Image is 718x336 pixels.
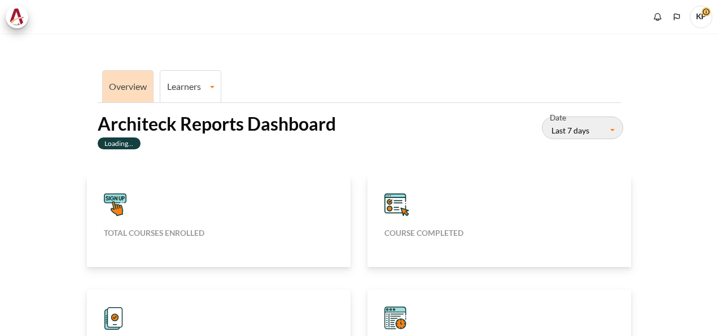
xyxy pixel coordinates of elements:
[550,112,566,124] label: Date
[9,8,25,25] img: Architeck
[6,6,34,28] a: Architeck Architeck
[98,137,141,149] label: Loading...
[384,228,614,238] h5: Course completed
[98,112,336,136] h2: Architeck Reports Dashboard
[104,228,334,238] h5: Total courses enrolled
[160,81,221,92] a: Learners
[649,8,666,25] div: Show notification window with no new notifications
[542,117,623,139] button: Last 7 days
[109,81,147,92] a: Overview
[690,6,712,28] span: KP
[668,8,685,25] button: Languages
[690,6,712,28] a: User menu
